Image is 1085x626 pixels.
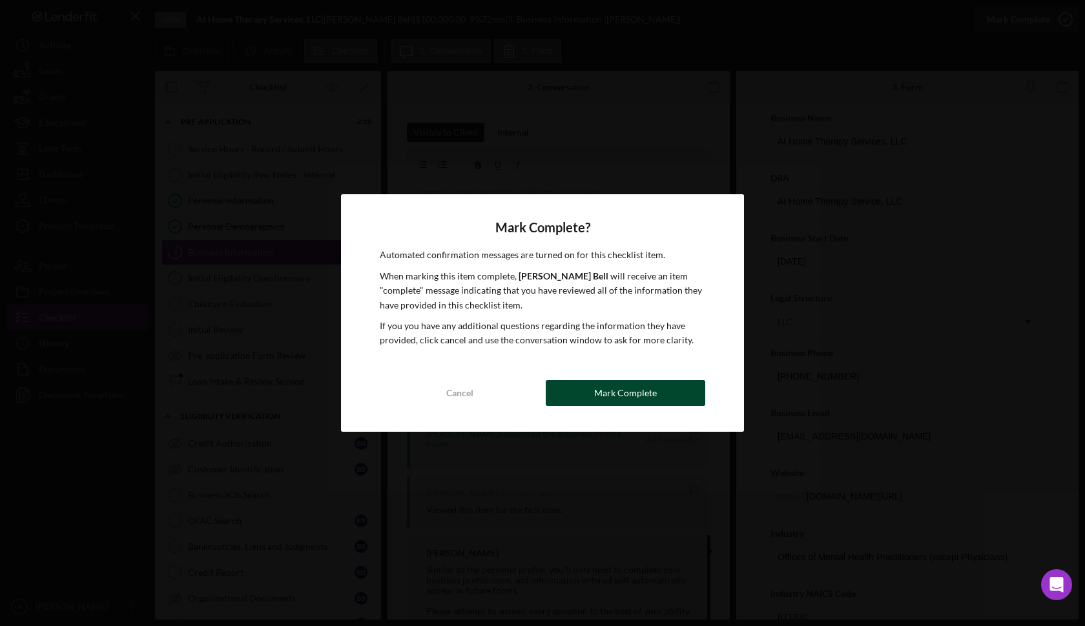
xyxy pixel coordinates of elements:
[519,270,608,281] b: [PERSON_NAME] Bell
[1041,569,1072,600] div: Open Intercom Messenger
[380,220,705,235] h4: Mark Complete?
[380,380,539,406] button: Cancel
[546,380,705,406] button: Mark Complete
[594,380,657,406] div: Mark Complete
[380,319,705,348] p: If you you have any additional questions regarding the information they have provided, click canc...
[446,380,473,406] div: Cancel
[380,269,705,312] p: When marking this item complete, will receive an item "complete" message indicating that you have...
[380,248,705,262] p: Automated confirmation messages are turned on for this checklist item.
